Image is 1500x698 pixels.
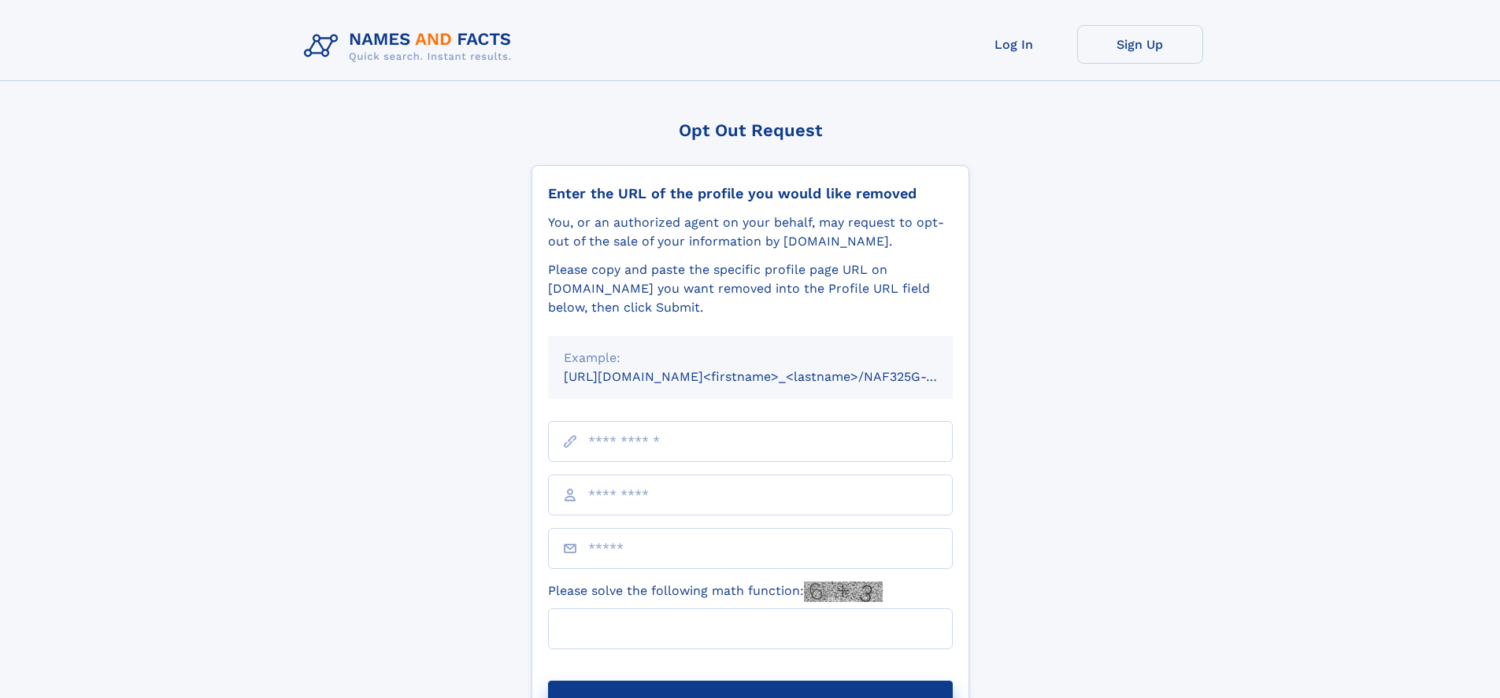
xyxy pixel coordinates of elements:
[1077,25,1203,64] a: Sign Up
[564,349,937,367] div: Example:
[951,25,1077,64] a: Log In
[298,25,524,68] img: Logo Names and Facts
[548,582,883,602] label: Please solve the following math function:
[548,213,953,251] div: You, or an authorized agent on your behalf, may request to opt-out of the sale of your informatio...
[548,260,953,317] div: Please copy and paste the specific profile page URL on [DOMAIN_NAME] you want removed into the Pr...
[531,120,969,140] div: Opt Out Request
[548,185,953,202] div: Enter the URL of the profile you would like removed
[564,369,983,384] small: [URL][DOMAIN_NAME]<firstname>_<lastname>/NAF325G-xxxxxxxx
